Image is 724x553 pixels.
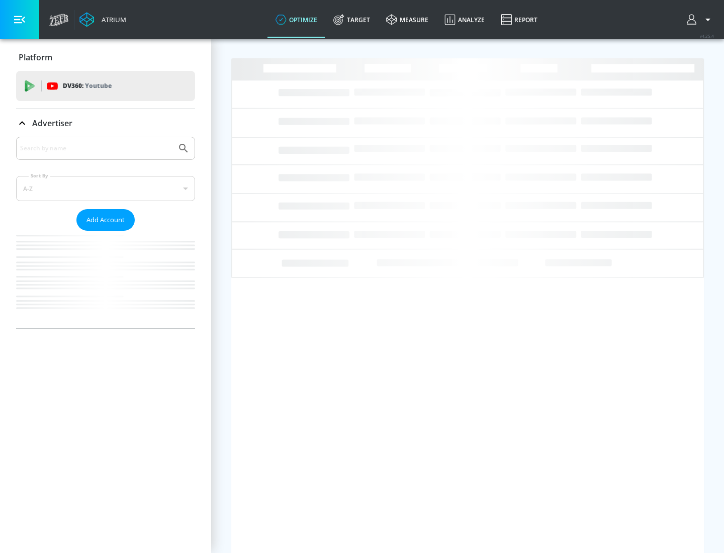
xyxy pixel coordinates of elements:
a: measure [378,2,436,38]
span: v 4.25.4 [700,33,714,39]
input: Search by name [20,142,172,155]
span: Add Account [86,214,125,226]
div: Platform [16,43,195,71]
a: optimize [267,2,325,38]
p: Advertiser [32,118,72,129]
div: A-Z [16,176,195,201]
div: DV360: Youtube [16,71,195,101]
div: Advertiser [16,109,195,137]
a: Report [493,2,546,38]
div: Advertiser [16,137,195,328]
p: Youtube [85,80,112,91]
button: Add Account [76,209,135,231]
nav: list of Advertiser [16,231,195,328]
p: DV360: [63,80,112,91]
a: Target [325,2,378,38]
div: Atrium [98,15,126,24]
p: Platform [19,52,52,63]
a: Atrium [79,12,126,27]
a: Analyze [436,2,493,38]
label: Sort By [29,172,50,179]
